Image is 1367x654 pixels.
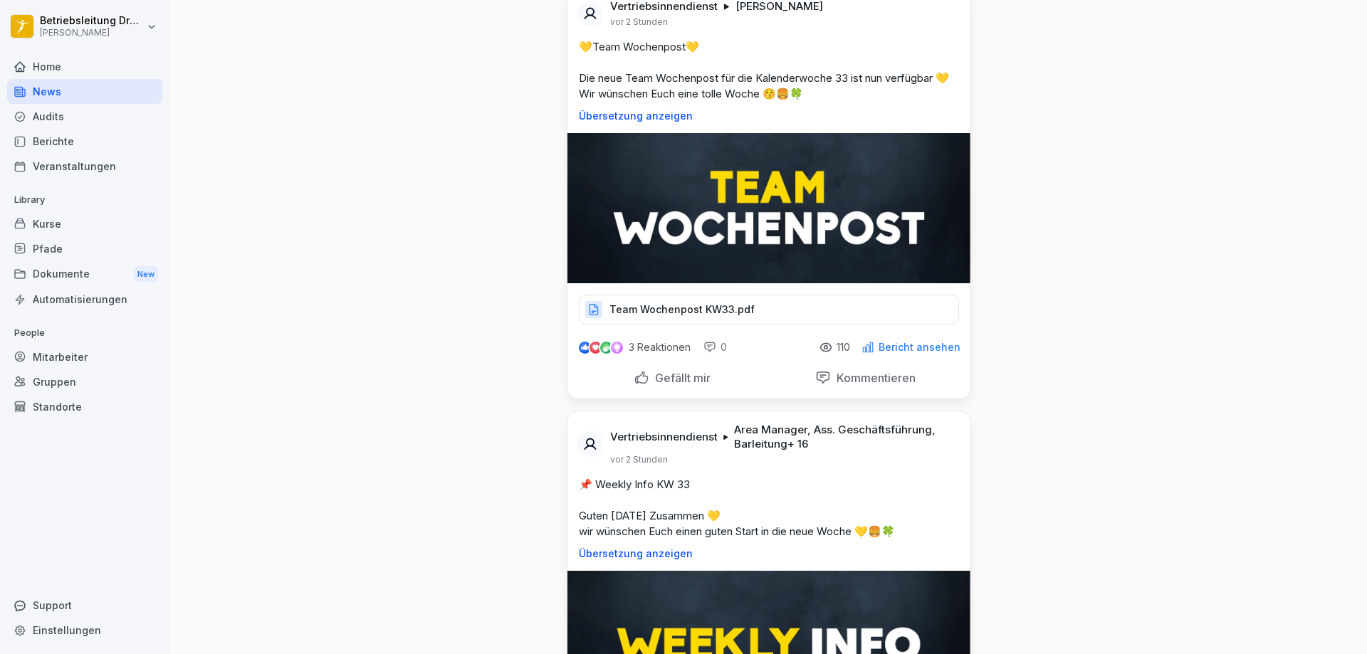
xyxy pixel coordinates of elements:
[7,79,162,104] a: News
[579,110,959,122] p: Übersetzung anzeigen
[703,340,727,354] div: 0
[40,15,144,27] p: Betriebsleitung Dresden Am Zwinger
[7,104,162,129] a: Audits
[7,154,162,179] a: Veranstaltungen
[610,16,668,28] p: vor 2 Stunden
[649,371,711,385] p: Gefällt mir
[567,133,970,283] img: h8mlubquxx2sxvs4p86cw6xu.png
[7,394,162,419] a: Standorte
[7,369,162,394] a: Gruppen
[837,342,850,353] p: 110
[610,430,718,444] p: Vertriebsinnendienst
[7,593,162,618] div: Support
[40,28,144,38] p: [PERSON_NAME]
[7,261,162,288] div: Dokumente
[579,477,959,539] p: 📌 Weekly Info KW 33 Guten [DATE] Zusammen 💛 wir wünschen Euch einen guten Start in die neue Woche...
[611,341,623,354] img: inspiring
[579,307,959,321] a: Team Wochenpost KW33.pdf
[831,371,916,385] p: Kommentieren
[7,129,162,154] a: Berichte
[7,618,162,643] a: Einstellungen
[579,342,590,353] img: like
[7,211,162,236] a: Kurse
[579,39,959,102] p: 💛Team Wochenpost💛 Die neue Team Wochenpost für die Kalenderwoche 33 ist nun verfügbar 💛 Wir wünsc...
[7,236,162,261] a: Pfade
[879,342,960,353] p: Bericht ansehen
[7,54,162,79] a: Home
[600,342,612,354] img: celebrate
[609,302,755,317] p: Team Wochenpost KW33.pdf
[629,342,691,353] p: 3 Reaktionen
[7,189,162,211] p: Library
[134,266,158,283] div: New
[7,287,162,312] a: Automatisierungen
[610,454,668,465] p: vor 2 Stunden
[579,548,959,559] p: Übersetzung anzeigen
[7,322,162,344] p: People
[7,261,162,288] a: DokumenteNew
[590,342,601,353] img: love
[734,423,953,451] p: Area Manager, Ass. Geschäftsführung, Barleitung + 16
[7,344,162,369] a: Mitarbeiter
